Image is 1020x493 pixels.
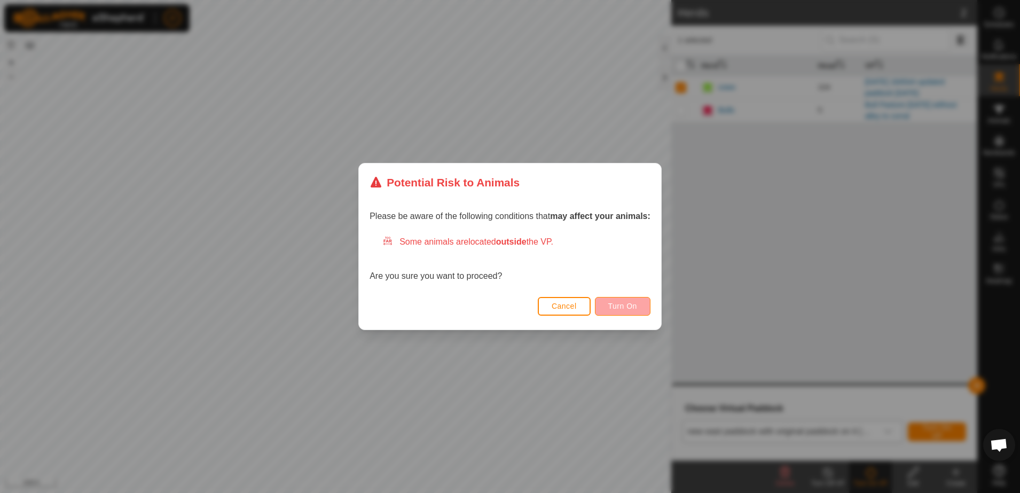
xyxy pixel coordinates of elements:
a: Open chat [983,429,1015,461]
div: Potential Risk to Animals [370,174,520,191]
button: Turn On [595,297,650,316]
strong: may affect your animals: [550,212,650,221]
span: Please be aware of the following conditions that [370,212,650,221]
span: Cancel [552,302,577,310]
span: located the VP. [468,237,553,246]
div: Are you sure you want to proceed? [370,236,650,283]
button: Cancel [538,297,591,316]
span: Turn On [608,302,637,310]
div: Some animals are [382,236,650,248]
strong: outside [496,237,527,246]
